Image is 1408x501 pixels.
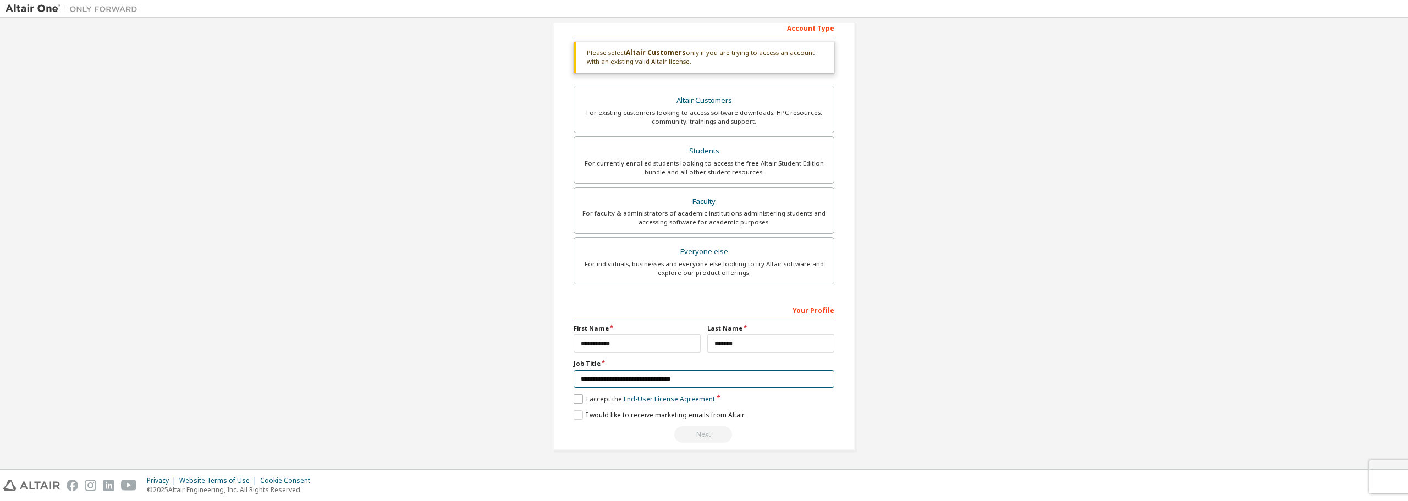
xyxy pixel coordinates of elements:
label: First Name [574,324,701,333]
div: Students [581,144,827,159]
label: Last Name [707,324,834,333]
div: For individuals, businesses and everyone else looking to try Altair software and explore our prod... [581,260,827,277]
div: For currently enrolled students looking to access the free Altair Student Edition bundle and all ... [581,159,827,177]
img: instagram.svg [85,480,96,491]
img: altair_logo.svg [3,480,60,491]
div: For faculty & administrators of academic institutions administering students and accessing softwa... [581,209,827,227]
div: Email already exists [574,426,834,443]
div: Please select only if you are trying to access an account with an existing valid Altair license. [574,42,834,73]
div: Faculty [581,194,827,210]
img: youtube.svg [121,480,137,491]
label: I would like to receive marketing emails from Altair [574,410,745,420]
div: Privacy [147,476,179,485]
img: Altair One [5,3,143,14]
p: © 2025 Altair Engineering, Inc. All Rights Reserved. [147,485,317,494]
div: Altair Customers [581,93,827,108]
div: Your Profile [574,301,834,318]
b: Altair Customers [626,48,686,57]
label: Job Title [574,359,834,368]
div: Cookie Consent [260,476,317,485]
div: Everyone else [581,244,827,260]
label: I accept the [574,394,715,404]
img: linkedin.svg [103,480,114,491]
a: End-User License Agreement [624,394,715,404]
img: facebook.svg [67,480,78,491]
div: Website Terms of Use [179,476,260,485]
div: Account Type [574,19,834,36]
div: For existing customers looking to access software downloads, HPC resources, community, trainings ... [581,108,827,126]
